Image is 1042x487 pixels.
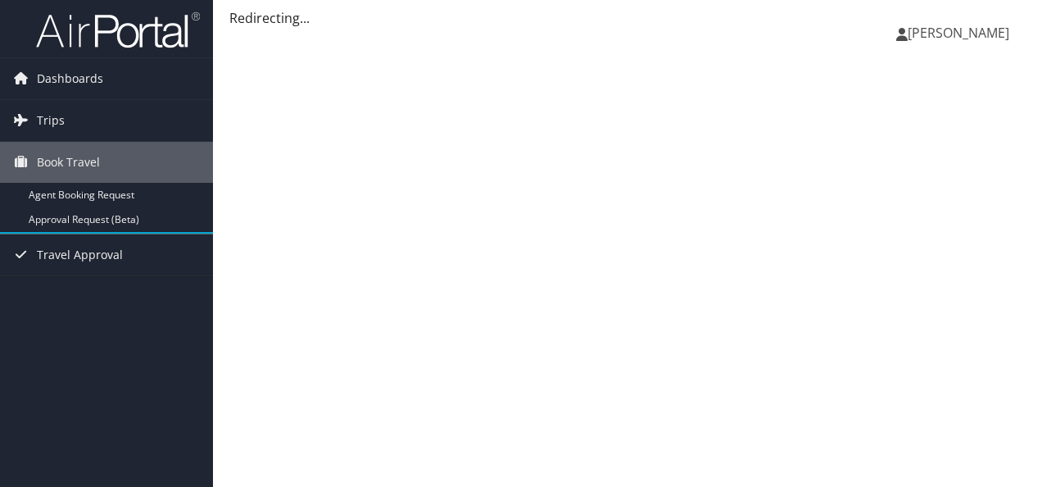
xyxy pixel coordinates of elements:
[37,58,103,99] span: Dashboards
[229,8,1026,28] div: Redirecting...
[908,24,1009,42] span: [PERSON_NAME]
[36,11,200,49] img: airportal-logo.png
[896,8,1026,57] a: [PERSON_NAME]
[37,100,65,141] span: Trips
[37,142,100,183] span: Book Travel
[37,234,123,275] span: Travel Approval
